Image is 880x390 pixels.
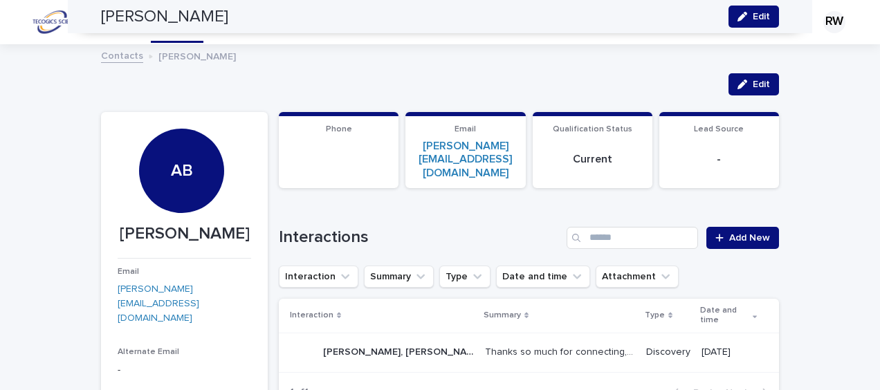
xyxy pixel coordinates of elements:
[118,224,251,244] p: [PERSON_NAME]
[496,266,590,288] button: Date and time
[101,47,143,63] a: Contacts
[645,308,665,323] p: Type
[118,363,251,378] p: -
[364,266,434,288] button: Summary
[484,308,521,323] p: Summary
[139,76,223,180] div: AB
[326,125,352,133] span: Phone
[455,125,476,133] span: Email
[419,140,512,178] a: [PERSON_NAME][EMAIL_ADDRESS][DOMAIN_NAME]
[706,227,779,249] a: Add New
[118,284,199,323] a: [PERSON_NAME][EMAIL_ADDRESS][DOMAIN_NAME]
[279,333,779,372] tr: [PERSON_NAME], [PERSON_NAME] [DATE][PERSON_NAME], [PERSON_NAME] [DATE] Thanks so much for connect...
[702,346,757,358] p: [DATE]
[823,11,845,33] div: RW
[323,344,477,358] p: Alicja Bidzinska, Alicja Bidzinska 2025-07-14
[646,346,690,358] p: Discovery
[694,125,744,133] span: Lead Source
[668,153,771,166] p: -
[485,344,638,358] p: Thanks so much for connecting, Alicja! Our company, Ex N' Flex has been manufacturing motorized rang
[118,348,179,356] span: Alternate Email
[567,227,698,249] input: Search
[118,268,139,276] span: Email
[439,266,491,288] button: Type
[728,73,779,95] button: Edit
[158,48,236,63] p: [PERSON_NAME]
[279,266,358,288] button: Interaction
[28,8,101,36] img: l22tfCASryn9SYBzxJ2O
[753,80,770,89] span: Edit
[541,153,644,166] p: Current
[596,266,679,288] button: Attachment
[700,303,749,328] p: Date and time
[553,125,632,133] span: Qualification Status
[279,228,561,248] h1: Interactions
[290,308,333,323] p: Interaction
[729,233,770,243] span: Add New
